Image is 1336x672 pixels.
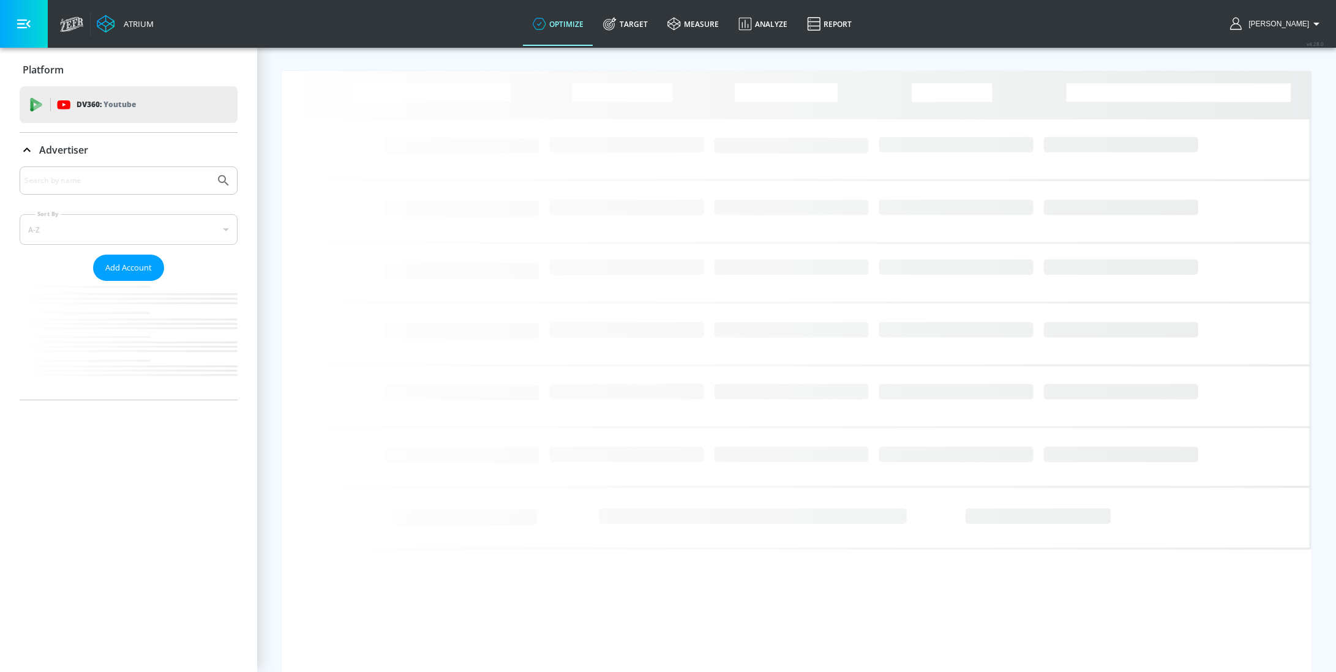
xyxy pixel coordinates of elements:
[35,210,61,218] label: Sort By
[103,98,136,111] p: Youtube
[23,63,64,77] p: Platform
[93,255,164,281] button: Add Account
[20,214,238,245] div: A-Z
[119,18,154,29] div: Atrium
[1307,40,1324,47] span: v 4.28.0
[593,2,658,46] a: Target
[20,133,238,167] div: Advertiser
[729,2,797,46] a: Analyze
[97,15,154,33] a: Atrium
[523,2,593,46] a: optimize
[797,2,861,46] a: Report
[1230,17,1324,31] button: [PERSON_NAME]
[1244,20,1309,28] span: login as: stephanie.wolklin@zefr.com
[20,86,238,123] div: DV360: Youtube
[77,98,136,111] p: DV360:
[658,2,729,46] a: measure
[39,143,88,157] p: Advertiser
[105,261,152,275] span: Add Account
[20,53,238,87] div: Platform
[20,281,238,400] nav: list of Advertiser
[24,173,210,189] input: Search by name
[20,166,238,400] div: Advertiser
